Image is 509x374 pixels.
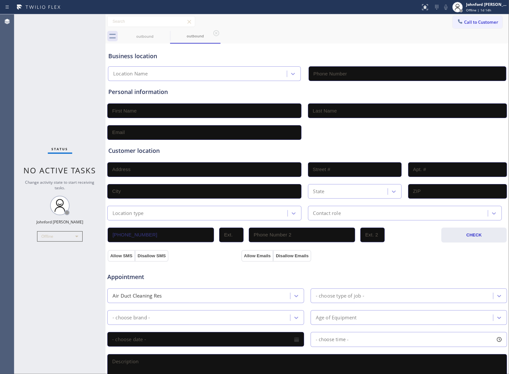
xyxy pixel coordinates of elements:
div: State [313,188,325,195]
button: Mute [441,3,450,12]
button: Allow Emails [241,250,273,262]
div: outbound [120,34,169,39]
div: Location Name [113,70,148,78]
input: Last Name [308,103,507,118]
span: Appointment [107,273,240,281]
input: Ext. [219,228,244,242]
button: Disallow Emails [273,250,311,262]
span: - choose time - [316,336,349,342]
input: Email [107,125,301,140]
button: Allow SMS [108,250,135,262]
input: Search [108,16,195,27]
span: Call to Customer [464,19,498,25]
span: Change activity state to start receiving tasks. [25,180,95,191]
div: Johnford [PERSON_NAME] [466,2,507,7]
input: Phone Number [309,66,507,81]
div: - choose type of job - [316,292,364,300]
span: Offline | 1d 14h [466,8,491,12]
div: Age of Equipment [316,314,357,321]
div: - choose brand - [113,314,150,321]
button: Disallow SMS [135,250,168,262]
div: outbound [171,33,220,38]
button: Call to Customer [453,16,502,28]
input: Street # [308,162,402,177]
div: Location type [113,209,144,217]
div: Johnford [PERSON_NAME] [36,219,83,225]
div: Air Duct Cleaning Res [113,292,162,300]
input: Phone Number [108,228,214,242]
span: Status [52,147,68,151]
input: ZIP [408,184,507,199]
input: City [107,184,301,199]
button: CHECK [441,228,507,243]
div: Customer location [108,146,506,155]
div: Personal information [108,87,506,96]
div: Business location [108,52,506,60]
div: Contact role [313,209,341,217]
span: No active tasks [24,165,96,176]
input: Phone Number 2 [249,228,355,242]
input: - choose date - [107,332,304,347]
input: Ext. 2 [360,228,385,242]
input: Apt. # [408,162,507,177]
input: Address [107,162,301,177]
input: First Name [107,103,301,118]
div: Offline [37,231,83,242]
